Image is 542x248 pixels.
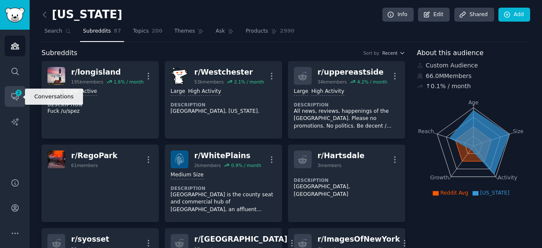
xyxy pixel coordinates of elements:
div: r/ WhitePlains [194,150,261,161]
img: Westchester [171,67,188,85]
dt: Description [294,102,399,108]
div: High Activity [311,88,344,96]
span: 200 [152,28,163,35]
span: Products [246,28,268,35]
span: [US_STATE] [480,190,509,196]
p: Fuck /u/spez [47,108,153,115]
div: 3 members [318,162,342,168]
div: 4.2 % / month [357,79,387,85]
div: High Activity [188,88,221,96]
a: Ask [213,25,237,42]
span: Reddit Avg [440,190,468,196]
p: [GEOGRAPHIC_DATA], [US_STATE]. [171,108,276,115]
div: 2.1 % / month [234,79,264,85]
div: Custom Audience [417,61,531,70]
div: r/ syosset [71,234,109,245]
a: Themes [171,25,207,42]
a: Westchesterr/Westchester53kmembers2.1% / monthLargeHigh ActivityDescription[GEOGRAPHIC_DATA], [US... [165,61,282,139]
div: r/ RegoPark [71,150,117,161]
div: r/ Hartsdale [318,150,365,161]
span: 2990 [280,28,294,35]
span: Search [44,28,62,35]
tspan: Activity [498,175,517,181]
img: GummySearch logo [5,8,25,22]
tspan: Reach [418,128,434,134]
div: r/ Westchester [194,67,264,78]
div: 61 members [71,162,98,168]
div: 53k members [194,79,224,85]
tspan: Size [513,128,523,134]
span: Topics [133,28,149,35]
button: Recent [382,50,405,56]
div: r/ longisland [71,67,144,78]
div: r/ [GEOGRAPHIC_DATA] [194,234,288,245]
a: Shared [454,8,494,22]
a: Search [41,25,74,42]
div: Large [294,88,308,96]
div: Huge [47,88,61,96]
dt: Description [171,102,276,108]
p: [GEOGRAPHIC_DATA] is the county seat and commercial hub of [GEOGRAPHIC_DATA], an affluent suburba... [171,191,276,214]
a: Subreddits87 [80,25,124,42]
div: Medium Size [171,171,204,179]
a: Products2990 [243,25,297,42]
a: r/Hartsdale3membersDescription[GEOGRAPHIC_DATA], [GEOGRAPHIC_DATA] [288,145,405,222]
span: 2 [15,90,22,96]
span: Recent [382,50,398,56]
span: Subreddits [83,28,111,35]
span: Ask [216,28,225,35]
dt: Description [294,177,399,183]
img: RegoPark [47,150,65,168]
div: 34k members [318,79,347,85]
div: r/ ImagesOfNewYork [318,234,400,245]
p: All news, reviews, happenings of the [GEOGRAPHIC_DATA]. Please no promotions. No politics. Be dec... [294,108,399,130]
dt: Description [171,185,276,191]
p: [GEOGRAPHIC_DATA], [GEOGRAPHIC_DATA] [294,183,399,198]
div: Sort by [363,50,379,56]
span: About this audience [417,48,484,59]
div: Large [171,88,185,96]
a: Add [498,8,530,22]
a: WhitePlainsr/WhitePlains2kmembers0.9% / monthMedium SizeDescription[GEOGRAPHIC_DATA] is the count... [165,145,282,222]
a: Info [382,8,414,22]
a: Edit [418,8,450,22]
tspan: Age [468,100,478,106]
div: 195k members [71,79,103,85]
span: 87 [114,28,121,35]
span: Themes [174,28,195,35]
div: r/ uppereastside [318,67,387,78]
div: 2k members [194,162,221,168]
span: Subreddits [41,48,77,59]
div: ↑ 0.1 % / month [426,82,471,91]
a: RegoParkr/RegoPark61members [41,145,159,222]
a: longislandr/longisland195kmembers1.6% / monthHugeSuper ActiveDescriptionFuck /u/spez [41,61,159,139]
a: 2 [5,86,25,107]
div: Super Active [64,88,97,96]
div: 0.9 % / month [231,162,261,168]
img: longisland [47,67,65,85]
div: 1.6 % / month [113,79,144,85]
tspan: Growth [430,175,449,181]
h2: [US_STATE] [41,8,122,22]
div: 66.0M Members [417,72,531,81]
dt: Description [47,102,153,108]
a: Topics200 [130,25,166,42]
a: r/uppereastside34kmembers4.2% / monthLargeHigh ActivityDescriptionAll news, reviews, happenings o... [288,61,405,139]
img: WhitePlains [171,150,188,168]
